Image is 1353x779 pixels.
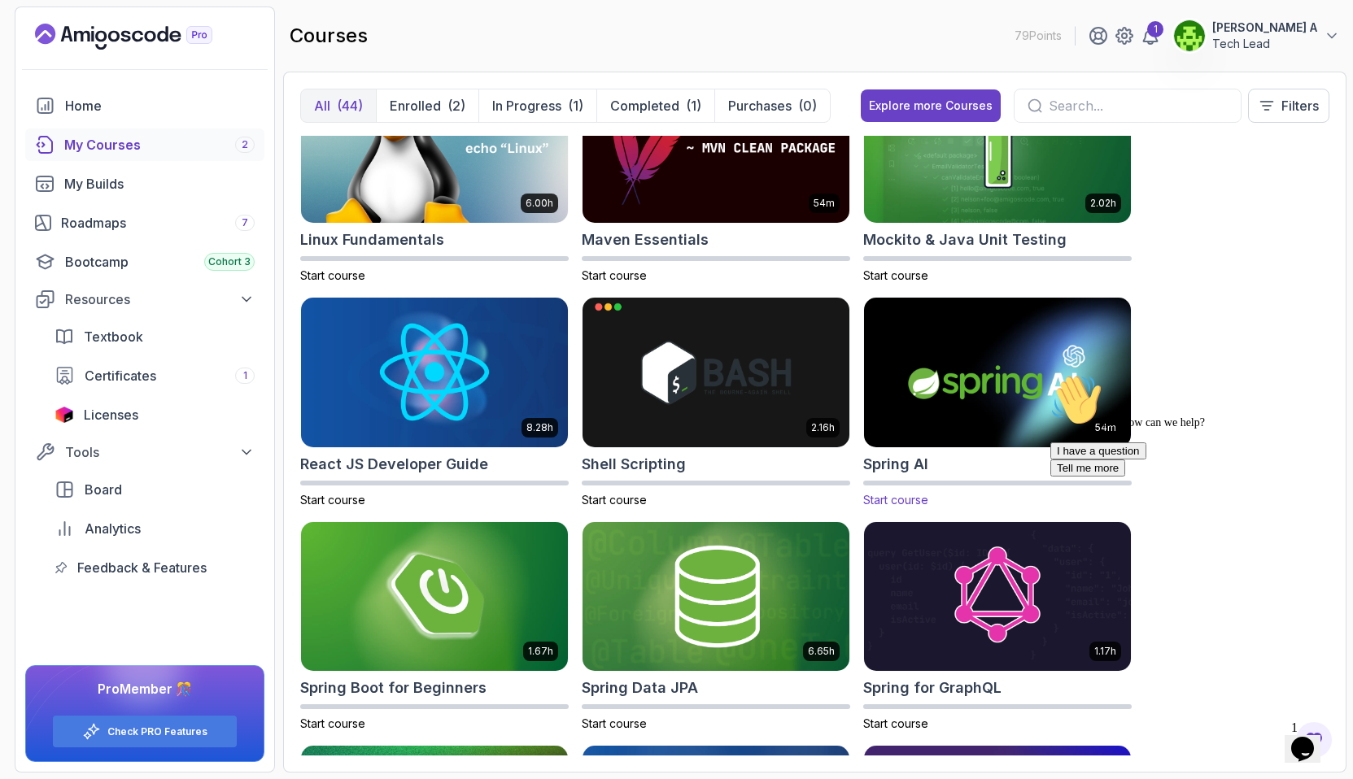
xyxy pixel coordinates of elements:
[300,268,365,282] span: Start course
[863,453,928,476] h2: Spring AI
[811,421,835,434] p: 2.16h
[863,677,1002,699] h2: Spring for GraphQL
[858,294,1137,450] img: Spring AI card
[798,96,817,115] div: (0)
[583,522,849,672] img: Spring Data JPA card
[583,73,849,223] img: Maven Essentials card
[35,24,250,50] a: Landing page
[301,73,568,223] img: Linux Fundamentals card
[7,92,81,109] button: Tell me more
[1281,96,1319,115] p: Filters
[447,96,465,115] div: (2)
[1212,36,1317,52] p: Tech Lead
[863,268,928,282] span: Start course
[728,96,792,115] p: Purchases
[861,89,1001,122] button: Explore more Courses
[582,677,698,699] h2: Spring Data JPA
[7,49,161,61] span: Hi! How can we help?
[582,493,647,507] span: Start course
[1141,26,1160,46] a: 1
[526,421,553,434] p: 8.28h
[1044,368,1337,706] iframe: chat widget
[45,512,264,545] a: analytics
[808,645,835,658] p: 6.65h
[65,289,255,309] div: Resources
[1285,714,1337,763] iframe: chat widget
[582,268,647,282] span: Start course
[45,320,264,353] a: textbook
[7,75,103,92] button: I have a question
[1049,96,1228,115] input: Search...
[390,96,441,115] p: Enrolled
[301,89,376,122] button: All(44)
[45,473,264,506] a: board
[45,551,264,584] a: feedback
[376,89,478,122] button: Enrolled(2)
[863,716,928,730] span: Start course
[863,493,928,507] span: Start course
[107,725,207,738] a: Check PRO Features
[1090,197,1116,210] p: 2.02h
[25,128,264,161] a: courses
[45,398,264,431] a: licenses
[300,453,488,476] h2: React JS Developer Guide
[300,228,444,251] h2: Linux Fundamentals
[863,228,1067,251] h2: Mockito & Java Unit Testing
[64,135,255,154] div: My Courses
[84,405,138,424] span: Licenses
[64,174,255,194] div: My Builds
[25,285,264,314] button: Resources
[1147,21,1163,37] div: 1
[1174,20,1205,51] img: user profile image
[568,96,583,115] div: (1)
[869,98,993,114] div: Explore more Courses
[301,298,568,447] img: React JS Developer Guide card
[242,138,248,151] span: 2
[582,716,647,730] span: Start course
[714,89,830,122] button: Purchases(0)
[1015,28,1062,44] p: 79 Points
[85,366,156,385] span: Certificates
[243,369,247,382] span: 1
[290,23,368,49] h2: courses
[7,7,59,59] img: :wave:
[814,197,835,210] p: 54m
[314,96,330,115] p: All
[25,168,264,200] a: builds
[7,7,299,109] div: 👋Hi! How can we help?I have a questionTell me more
[1173,20,1340,52] button: user profile image[PERSON_NAME] ATech Lead
[242,216,248,229] span: 7
[300,493,365,507] span: Start course
[1248,89,1329,123] button: Filters
[65,442,255,462] div: Tools
[526,197,553,210] p: 6.00h
[52,715,238,748] button: Check PRO Features
[85,480,122,499] span: Board
[84,327,143,346] span: Textbook
[25,89,264,122] a: home
[61,213,255,233] div: Roadmaps
[583,298,849,447] img: Shell Scripting card
[596,89,714,122] button: Completed(1)
[300,677,487,699] h2: Spring Boot for Beginners
[864,73,1131,223] img: Mockito & Java Unit Testing card
[65,252,255,272] div: Bootcamp
[55,407,74,423] img: jetbrains icon
[337,96,363,115] div: (44)
[25,437,264,467] button: Tools
[478,89,596,122] button: In Progress(1)
[208,255,251,268] span: Cohort 3
[85,519,141,538] span: Analytics
[65,96,255,115] div: Home
[25,246,264,278] a: bootcamp
[301,522,568,672] img: Spring Boot for Beginners card
[300,716,365,730] span: Start course
[1212,20,1317,36] p: [PERSON_NAME] A
[77,558,207,577] span: Feedback & Features
[45,359,264,392] a: certificates
[610,96,679,115] p: Completed
[492,96,561,115] p: In Progress
[25,207,264,239] a: roadmaps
